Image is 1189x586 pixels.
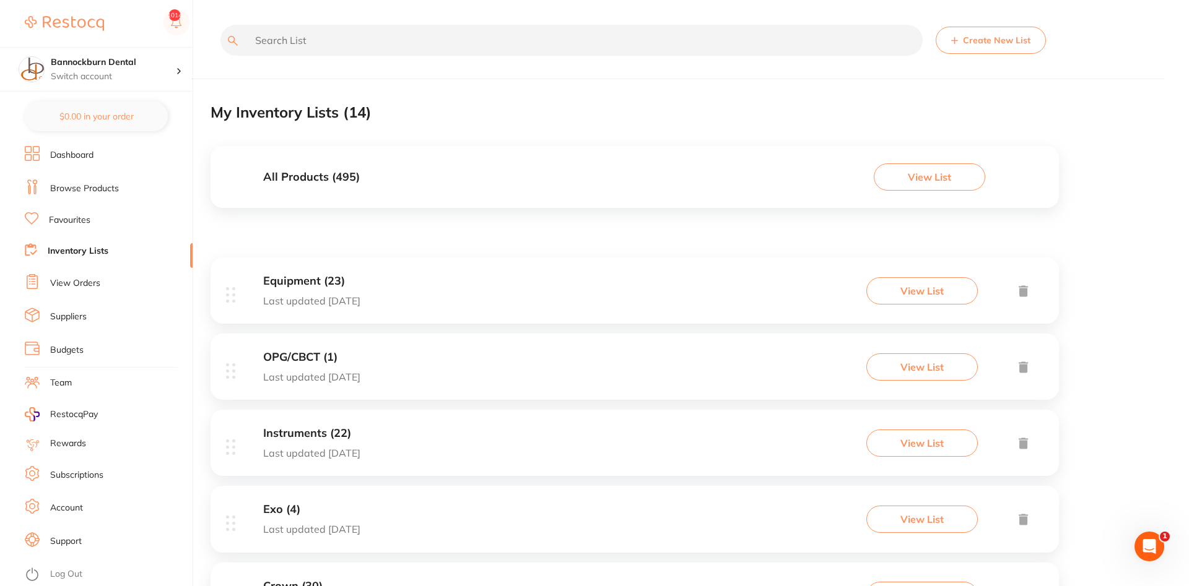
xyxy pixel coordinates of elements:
[866,277,978,304] button: View List
[263,351,360,364] h3: OPG/CBCT (1)
[211,104,372,121] h2: My Inventory Lists ( 14 )
[50,311,87,323] a: Suppliers
[263,503,360,516] h3: Exo (4)
[263,171,360,184] h3: All Products ( 495 )
[50,183,119,195] a: Browse Products
[263,427,360,440] h3: Instruments (22)
[50,568,82,580] a: Log Out
[263,524,360,535] p: Last updated [DATE]
[220,25,923,56] input: Search List
[51,56,176,69] h4: Bannockburn Dental
[50,535,82,548] a: Support
[263,371,360,382] p: Last updated [DATE]
[1135,532,1164,561] iframe: Intercom live chat
[50,408,98,421] span: RestocqPay
[866,429,978,457] button: View List
[874,163,985,191] button: View List
[1160,532,1170,541] span: 1
[49,214,90,226] a: Favourites
[50,502,83,514] a: Account
[211,257,1059,334] div: Equipment (23)Last updated [DATE]View List
[25,407,40,421] img: RestocqPay
[936,27,1046,54] button: Create New List
[263,447,360,459] p: Last updated [DATE]
[211,334,1059,410] div: OPG/CBCT (1)Last updated [DATE]View List
[48,245,108,257] a: Inventory Lists
[25,101,168,131] button: $0.00 in your order
[50,277,100,290] a: View Orders
[19,57,44,82] img: Bannockburn Dental
[866,506,978,533] button: View List
[50,469,103,481] a: Subscriptions
[211,410,1059,486] div: Instruments (22)Last updated [DATE]View List
[263,295,360,306] p: Last updated [DATE]
[50,377,72,389] a: Team
[50,149,94,162] a: Dashboard
[211,486,1059,562] div: Exo (4)Last updated [DATE]View List
[25,407,98,421] a: RestocqPay
[51,71,176,83] p: Switch account
[263,275,360,288] h3: Equipment (23)
[50,344,84,356] a: Budgets
[50,437,86,450] a: Rewards
[866,353,978,381] button: View List
[25,16,104,31] img: Restocq Logo
[25,565,189,585] button: Log Out
[25,9,104,38] a: Restocq Logo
